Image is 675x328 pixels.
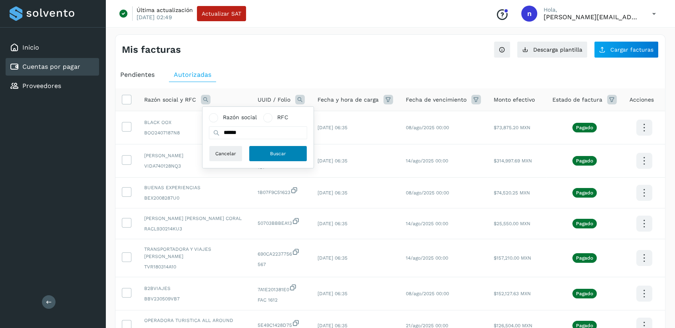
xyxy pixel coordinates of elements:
p: Pagado [576,190,593,196]
h4: Mis facturas [122,44,181,56]
span: Actualizar SAT [202,11,241,16]
p: [DATE] 02:49 [137,14,172,21]
span: 1B07F9C51623 [258,186,305,196]
span: $152,127.63 MXN [494,291,531,296]
span: BOO2407187N8 [144,129,245,136]
div: Proveedores [6,77,99,95]
span: Pendientes [120,71,155,78]
span: Fecha y hora de carga [318,96,379,104]
p: nelly@shuttlecentral.com [544,13,639,21]
span: [DATE] 06:35 [318,190,347,196]
span: [DATE] 06:35 [318,125,347,130]
div: Cuentas por pagar [6,58,99,76]
span: [PERSON_NAME] [PERSON_NAME] CORAL [144,215,245,222]
span: 08/ago/2025 00:00 [406,125,449,130]
span: [DATE] 06:35 [318,291,347,296]
span: $73,875.20 MXN [494,125,530,130]
span: Estado de factura [552,96,602,104]
p: Última actualización [137,6,193,14]
a: Proveedores [22,82,61,90]
span: BEX2008287U0 [144,194,245,202]
span: 567 [258,261,305,268]
span: $25,550.00 MXN [494,221,530,226]
span: Autorizadas [174,71,211,78]
span: TVR180314A10 [144,263,245,270]
span: 14/ago/2025 00:00 [406,221,448,226]
span: FAC 1612 [258,296,305,304]
span: Razón social y RFC [144,96,196,104]
span: $157,210.00 MXN [494,255,531,261]
button: Cargar facturas [594,41,659,58]
button: Descarga plantilla [517,41,588,58]
span: OPERADORA TURISTICA ALL AROUND [144,317,245,324]
span: 50703BBBEA13 [258,217,305,227]
span: $314,997.69 MXN [494,158,532,164]
span: 7A1E201381E0 [258,284,305,293]
p: Pagado [576,125,593,130]
p: Pagado [576,158,593,164]
span: Monto efectivo [494,96,535,104]
span: 690CA2237756 [258,248,305,258]
span: 14/ago/2025 00:00 [406,255,448,261]
span: Descarga plantilla [533,47,582,52]
span: Cargar facturas [610,47,653,52]
span: TRANSPORTADORA Y VIAJES [PERSON_NAME] [144,246,245,260]
span: 14/ago/2025 00:00 [406,158,448,164]
p: Pagado [576,255,593,261]
button: Actualizar SAT [197,6,246,21]
span: [PERSON_NAME] [144,152,245,159]
span: VIDA740128NQ3 [144,162,245,170]
span: Acciones [629,96,654,104]
span: [DATE] 06:35 [318,221,347,226]
span: [DATE] 06:35 [318,158,347,164]
a: Inicio [22,44,39,51]
span: $74,520.25 MXN [494,190,530,196]
div: Inicio [6,39,99,56]
span: RACL930214KU3 [144,225,245,232]
p: Hola, [544,6,639,13]
span: UUID / Folio [258,96,290,104]
span: BUENAS EXPERIENCIAS [144,184,245,191]
span: [DATE] 06:35 [318,255,347,261]
span: BLACK OOX [144,119,245,126]
span: Fecha de vencimiento [406,96,467,104]
a: Cuentas por pagar [22,63,80,70]
p: Pagado [576,291,593,296]
span: B2BVIAJES [144,285,245,292]
span: 08/ago/2025 00:00 [406,291,449,296]
span: BBV230509VB7 [144,295,245,302]
p: Pagado [576,221,593,226]
span: 08/ago/2025 00:00 [406,190,449,196]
